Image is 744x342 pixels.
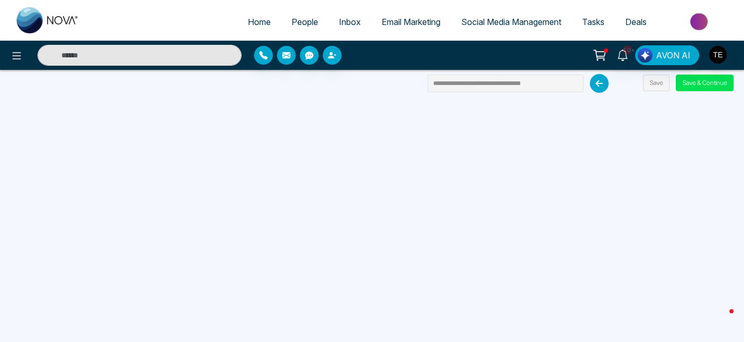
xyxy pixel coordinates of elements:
span: Inbox [339,17,361,27]
a: Social Media Management [451,12,572,32]
img: Lead Flow [638,48,652,63]
a: 10+ [610,45,635,64]
a: People [281,12,329,32]
button: Save [643,75,670,91]
iframe: Intercom live chat [709,307,734,332]
span: 10+ [623,45,632,55]
a: Home [237,12,281,32]
img: User Avatar [709,46,727,64]
button: AVON AI [635,45,699,65]
a: Inbox [329,12,371,32]
span: Social Media Management [461,17,561,27]
a: Deals [615,12,657,32]
span: Home [248,17,271,27]
a: Tasks [572,12,615,32]
span: Email Marketing [382,17,440,27]
a: Email Marketing [371,12,451,32]
span: Tasks [582,17,604,27]
span: Deals [625,17,647,27]
button: Save & Continue [676,75,734,91]
span: AVON AI [656,49,690,62]
img: Market-place.gif [662,10,738,33]
img: Nova CRM Logo [17,7,79,33]
span: People [292,17,318,27]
